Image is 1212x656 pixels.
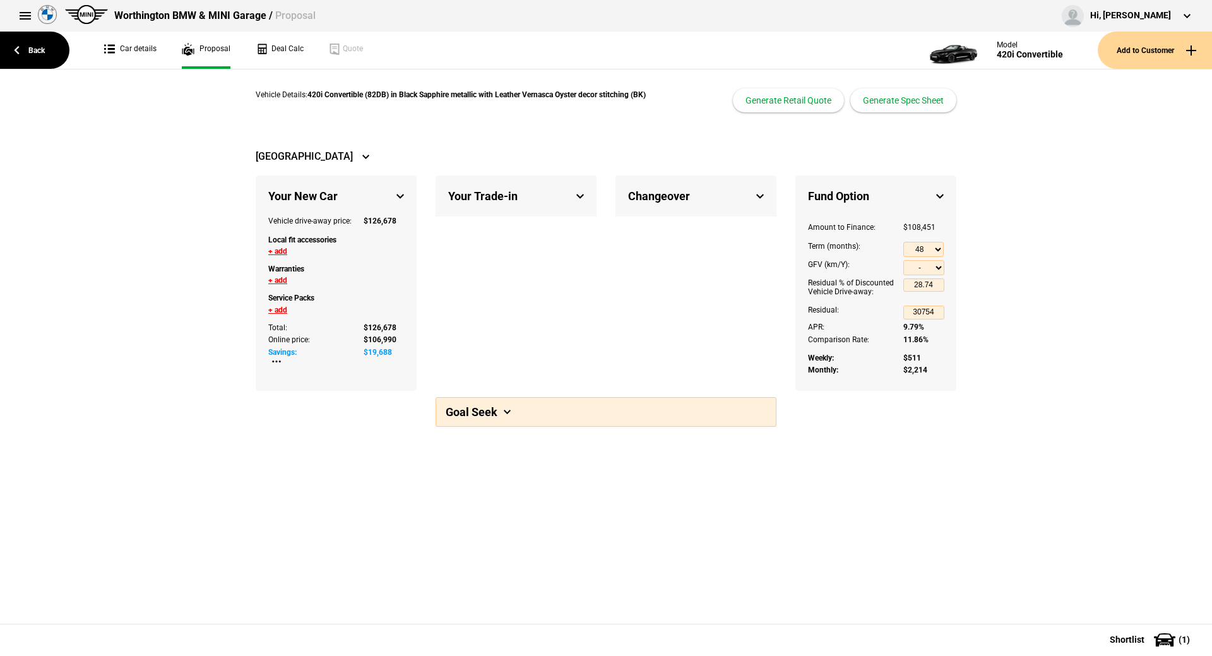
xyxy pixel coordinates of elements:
img: mini.png [65,5,108,24]
div: Changeover [615,176,776,217]
div: Residual: [808,306,903,314]
div: Online price: [268,335,364,344]
strong: $ 19,688 [364,348,392,357]
strong: 9.79 % [903,323,924,331]
button: Generate Spec Sheet [850,88,956,112]
strong: Service Packs [268,294,314,302]
strong: $ 126,678 [364,323,396,332]
span: ( 1 ) [1179,635,1190,644]
div: Vehicle drive-away price: [268,217,364,225]
strong: $ 2,214 [903,366,927,374]
button: Add to Customer [1098,32,1212,69]
strong: Warranties [268,265,304,273]
div: Total: [268,323,364,332]
div: APR: [808,323,903,331]
div: Your Trade-in [436,176,597,217]
div: Hi, [PERSON_NAME] [1090,9,1171,22]
a: Proposal [182,32,230,69]
div: 420i Convertible [997,49,1063,60]
div: Worthington BMW & MINI Garage / [114,9,316,23]
strong: 420i Convertible (82DB) in Black Sapphire metallic with Leather Vernasca Oyster decor stitching (BK) [307,90,646,99]
span: Proposal [275,9,316,21]
a: Car details [104,32,157,69]
div: [GEOGRAPHIC_DATA] [256,144,956,169]
input: 30754 [903,306,944,319]
div: Goal Seek [436,398,776,426]
div: Comparison Rate: [808,335,903,344]
div: GFV (km/Y): [808,260,903,269]
div: $ 108,451 [903,223,944,232]
div: Model [997,40,1063,49]
strong: Savings: [268,348,297,357]
div: Your New Car [256,176,417,217]
span: Shortlist [1110,635,1144,644]
div: Residual % of Discounted Vehicle Drive-away: [808,278,903,297]
a: Deal Calc [256,32,304,69]
button: Generate Retail Quote [733,88,844,112]
strong: Monthly: [808,366,838,374]
button: + add [268,247,287,255]
strong: $ 511 [903,354,921,362]
strong: Local fit accessories [268,236,336,244]
input: 28.74 [903,278,944,292]
div: Amount to Finance: [808,223,903,232]
div: Fund Option [795,176,956,217]
button: + add [268,306,287,314]
div: Vehicle Details: [256,90,646,111]
button: Shortlist(1) [1091,624,1212,655]
button: + add [268,277,287,284]
strong: Weekly: [808,354,834,362]
strong: $ 106,990 [364,335,396,344]
img: bmw.png [38,5,57,24]
strong: 11.86 % [903,335,929,344]
strong: $ 126,678 [364,217,396,225]
div: Term (months): [808,242,903,251]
